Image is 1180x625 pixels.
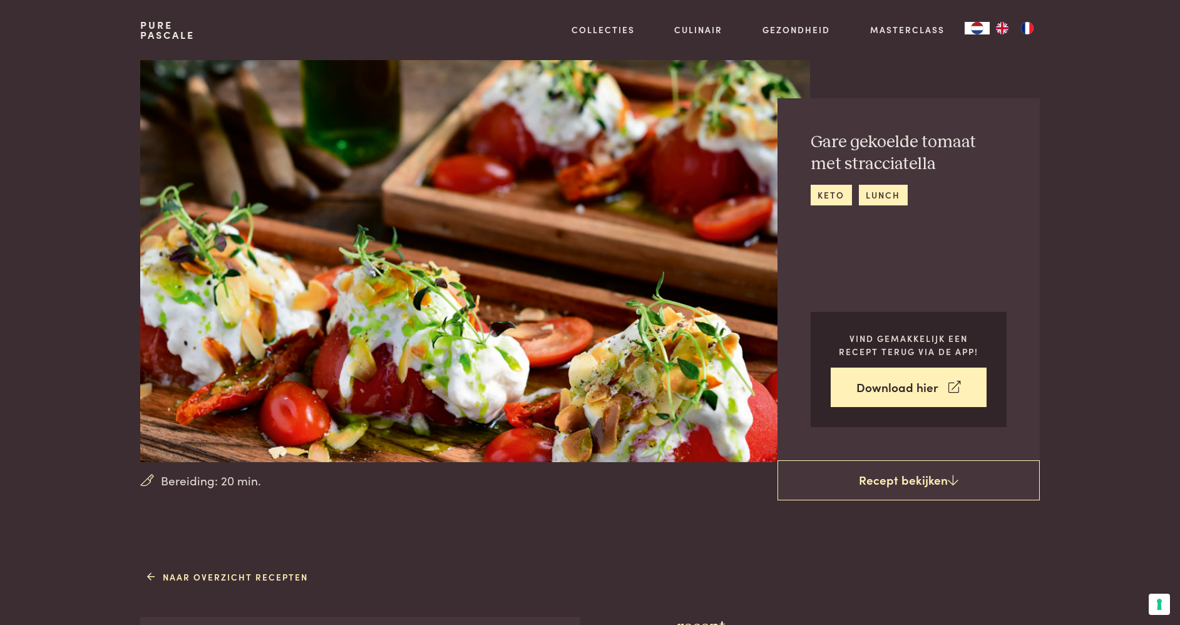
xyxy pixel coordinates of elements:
[1149,594,1170,615] button: Uw voorkeuren voor toestemming voor trackingtechnologieën
[965,22,990,34] div: Language
[831,368,987,407] a: Download hier
[811,185,852,205] a: keto
[674,23,722,36] a: Culinair
[990,22,1015,34] a: EN
[811,132,1007,175] h2: Gare gekoelde tomaat met stracciatella
[965,22,990,34] a: NL
[572,23,635,36] a: Collecties
[777,460,1040,500] a: Recept bekijken
[140,20,195,40] a: PurePascale
[870,23,945,36] a: Masterclass
[831,332,987,358] p: Vind gemakkelijk een recept terug via de app!
[161,472,261,490] span: Bereiding: 20 min.
[147,571,308,584] a: Naar overzicht recepten
[140,60,809,462] img: Gare gekoelde tomaat met stracciatella
[965,22,1040,34] aside: Language selected: Nederlands
[1015,22,1040,34] a: FR
[762,23,830,36] a: Gezondheid
[859,185,908,205] a: lunch
[990,22,1040,34] ul: Language list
